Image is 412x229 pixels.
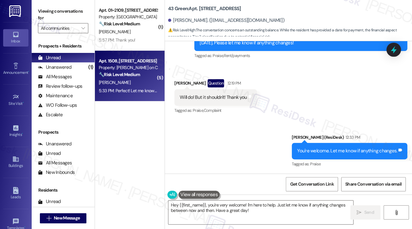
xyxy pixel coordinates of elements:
strong: 🔧 Risk Level: Medium [99,21,140,27]
span: Praise , [213,53,223,58]
div: Question [208,79,224,87]
div: Escalate [38,111,63,118]
i:  [394,210,398,215]
div: Prospects + Residents [32,43,95,49]
div: 5:57 PM: Thank you! [99,37,135,43]
div: Property: [PERSON_NAME] on Canal [99,64,157,71]
div: All Messages [38,160,72,166]
strong: ⚠️ Risk Level: High [168,28,195,33]
div: Unread [38,54,61,61]
a: Insights • [3,123,28,140]
span: Praise [310,161,321,167]
span: Get Conversation Link [290,181,334,188]
a: Buildings [3,154,28,171]
span: Share Conversation via email [345,181,402,188]
strong: 🔧 Risk Level: Medium [99,72,140,77]
input: All communities [41,23,78,33]
div: All Messages [38,73,72,80]
span: [PERSON_NAME] [99,29,130,35]
div: Review follow-ups [38,83,82,90]
div: 12:19 PM [226,80,241,86]
a: Inbox [3,29,28,46]
span: [PERSON_NAME] [99,80,130,85]
div: New Inbounds [38,169,75,176]
div: WO Follow-ups [38,102,77,109]
div: [PERSON_NAME] [174,79,257,89]
div: Apt. 01~2109, [STREET_ADDRESS][GEOGRAPHIC_DATA][US_STATE][STREET_ADDRESS] [99,7,157,14]
img: ResiDesk Logo [9,5,22,17]
span: • [22,131,23,136]
label: Viewing conversations for [38,6,88,23]
b: 43 Green: Apt. [STREET_ADDRESS] [168,5,241,12]
button: Get Conversation Link [286,177,338,191]
span: Rent/payments [223,53,250,58]
i:  [47,216,51,221]
div: Maintenance [38,92,73,99]
div: Property: [GEOGRAPHIC_DATA] [99,14,157,20]
div: Prospects [32,129,95,136]
span: • [28,69,29,74]
div: Tagged as: [174,106,257,115]
div: Residents [32,187,95,194]
a: Site Visit • [3,92,28,109]
i:  [81,26,85,31]
div: 5:33 PM: Perfect! Let me know if you need anything else on my end [99,88,222,93]
div: (1) [87,62,95,72]
button: Share Conversation via email [341,177,406,191]
span: Complaint [203,108,221,113]
span: : The conversation concerns an outstanding balance. While the resident has provided a date for pa... [168,27,412,41]
div: 12:33 PM [344,134,360,141]
i:  [357,210,361,215]
div: Unanswered [38,141,72,147]
button: Send [350,205,380,219]
div: Unread [38,198,61,205]
textarea: Hey {{first_name}}, you're very welcome! I'm here to help. Just let me know if anything changes b... [168,200,353,224]
span: Praise , [193,108,203,113]
div: Apt. 1508, [STREET_ADDRESS] [99,58,157,64]
button: New Message [40,213,87,223]
div: Tagged as: [194,51,407,60]
div: You're welcome. Let me know if anything changes. [297,148,397,154]
div: (1) [87,206,95,216]
div: Unanswered [38,64,72,71]
span: Send [364,209,374,216]
div: Unread [38,150,61,157]
div: Tagged as: [292,159,407,169]
span: New Message [54,215,80,221]
div: Will do! But it shouldn't! Thank you [180,94,247,101]
a: Leads [3,185,28,202]
span: • [23,100,24,105]
div: [PERSON_NAME]. ([EMAIL_ADDRESS][DOMAIN_NAME]) [168,17,284,24]
div: [PERSON_NAME] (ResiDesk) [292,134,407,143]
